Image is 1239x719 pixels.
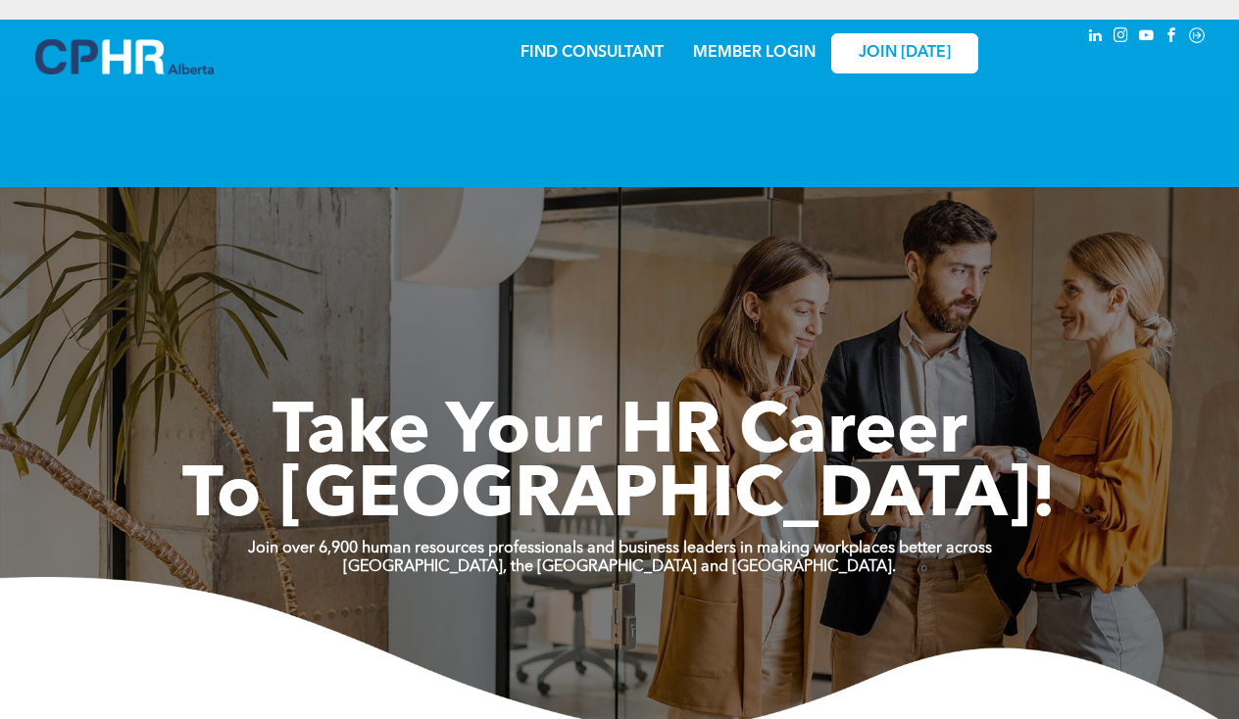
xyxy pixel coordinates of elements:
span: Take Your HR Career [273,399,967,469]
span: To [GEOGRAPHIC_DATA]! [182,462,1057,533]
strong: [GEOGRAPHIC_DATA], the [GEOGRAPHIC_DATA] and [GEOGRAPHIC_DATA]. [343,559,896,575]
a: facebook [1161,24,1182,51]
span: JOIN [DATE] [859,44,951,63]
a: MEMBER LOGIN [693,45,816,61]
a: JOIN [DATE] [831,33,978,73]
strong: Join over 6,900 human resources professionals and business leaders in making workplaces better ac... [248,541,992,556]
a: linkedin [1084,24,1106,51]
a: youtube [1135,24,1157,51]
a: Social network [1186,24,1208,51]
a: FIND CONSULTANT [520,45,664,61]
a: instagram [1110,24,1131,51]
img: A blue and white logo for cp alberta [35,39,214,74]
